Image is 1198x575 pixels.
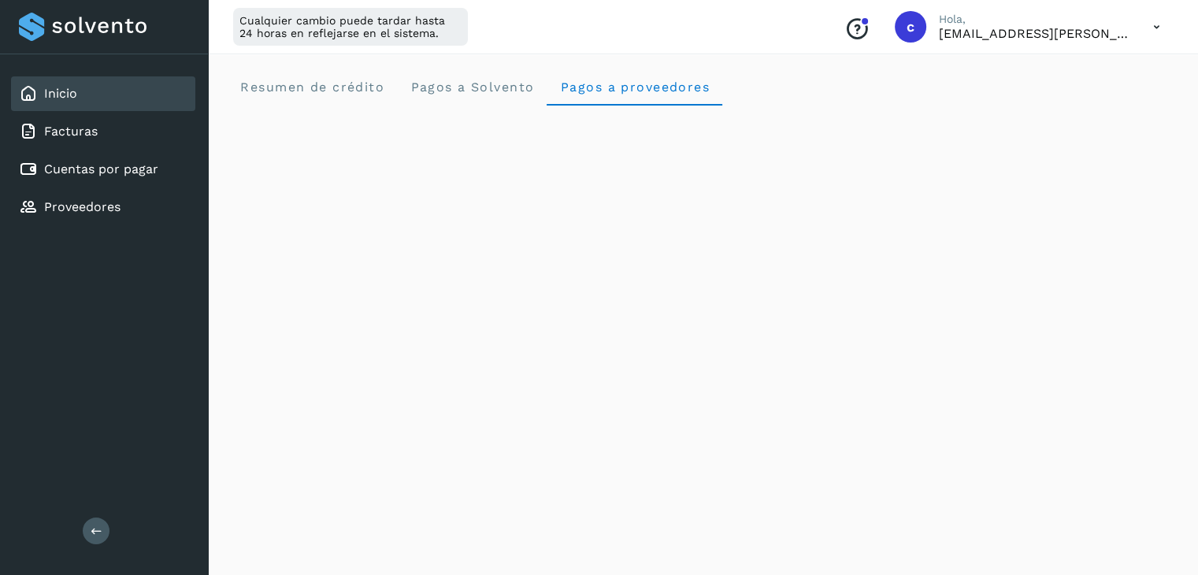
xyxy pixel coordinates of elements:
[939,13,1128,26] p: Hola,
[11,114,195,149] div: Facturas
[44,199,121,214] a: Proveedores
[939,26,1128,41] p: coral.lorenzo@clgtransportes.com
[410,80,534,95] span: Pagos a Solvento
[233,8,468,46] div: Cualquier cambio puede tardar hasta 24 horas en reflejarse en el sistema.
[11,152,195,187] div: Cuentas por pagar
[44,86,77,101] a: Inicio
[11,76,195,111] div: Inicio
[44,124,98,139] a: Facturas
[239,80,384,95] span: Resumen de crédito
[44,161,158,176] a: Cuentas por pagar
[559,80,710,95] span: Pagos a proveedores
[11,190,195,224] div: Proveedores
